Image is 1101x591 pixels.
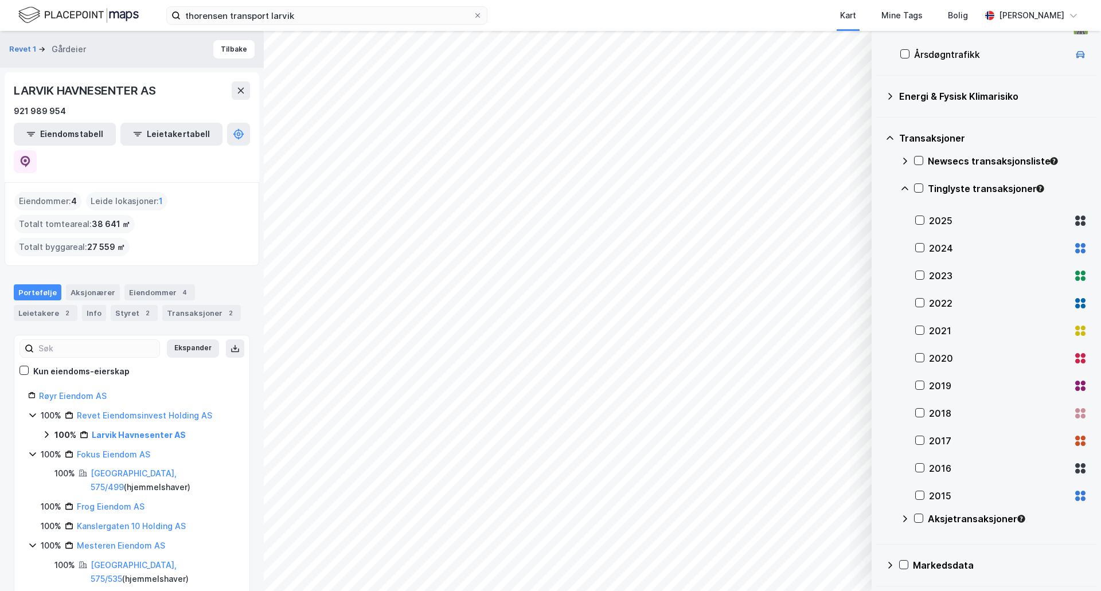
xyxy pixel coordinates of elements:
div: 100% [41,500,61,514]
div: Energi & Fysisk Klimarisiko [899,89,1087,103]
div: Eiendommer : [14,192,81,210]
a: Revet Eiendomsinvest Holding AS [77,410,212,420]
div: Transaksjoner [899,131,1087,145]
div: Portefølje [14,284,61,300]
div: Aksjetransaksjoner [928,512,1087,526]
a: [GEOGRAPHIC_DATA], 575/499 [91,468,177,492]
div: 4 [179,287,190,298]
div: Info [82,305,106,321]
div: 100% [41,539,61,553]
div: Mine Tags [881,9,923,22]
div: 100% [54,428,76,442]
div: Newsecs transaksjonsliste [928,154,1087,168]
div: 2023 [929,269,1069,283]
div: Kun eiendoms-eierskap [33,365,130,378]
a: Frog Eiendom AS [77,502,145,511]
div: Totalt byggareal : [14,238,130,256]
img: logo.f888ab2527a4732fd821a326f86c7f29.svg [18,5,139,25]
div: 🛣️ [1073,19,1088,34]
a: Kanslergaten 10 Holding AS [77,521,186,531]
span: 4 [71,194,77,208]
div: Markedsdata [913,558,1087,572]
div: 100% [54,558,75,572]
a: Røyr Eiendom AS [39,391,107,401]
button: Tilbake [213,40,255,58]
div: 2 [142,307,153,319]
div: 2021 [929,324,1069,338]
div: Styret [111,305,158,321]
div: ( hjemmelshaver ) [91,558,236,586]
div: 100% [41,519,61,533]
div: LARVIK HAVNESENTER AS [14,81,158,100]
div: 2016 [929,461,1069,475]
button: Ekspander [167,339,219,358]
div: Tooltip anchor [1049,156,1059,166]
span: 1 [159,194,163,208]
div: Leide lokasjoner : [86,192,167,210]
div: 2015 [929,489,1069,503]
div: Gårdeier [52,42,86,56]
a: Mesteren Eiendom AS [77,541,165,550]
div: 2 [61,307,73,319]
div: 2017 [929,434,1069,448]
div: Tinglyste transaksjoner [928,182,1087,195]
div: 921 989 954 [14,104,66,118]
input: Søk [34,340,159,357]
div: 100% [41,448,61,461]
a: Fokus Eiendom AS [77,449,150,459]
div: Eiendommer [124,284,195,300]
div: 2 [225,307,236,319]
iframe: Chat Widget [1044,536,1101,591]
div: 2025 [929,214,1069,228]
div: 100% [41,409,61,422]
div: Kart [840,9,856,22]
div: Tooltip anchor [1035,183,1045,194]
div: Leietakere [14,305,77,321]
div: 100% [54,467,75,480]
div: 2018 [929,406,1069,420]
div: Tooltip anchor [1016,514,1026,524]
button: Revet 1 [9,44,38,55]
div: [PERSON_NAME] [999,9,1064,22]
div: Transaksjoner [162,305,241,321]
div: 2024 [929,241,1069,255]
div: 2019 [929,379,1069,393]
span: 38 641 ㎡ [92,217,130,231]
div: ( hjemmelshaver ) [91,467,236,494]
a: Larvik Havnesenter AS [92,430,186,440]
div: 2020 [929,351,1069,365]
div: 2022 [929,296,1069,310]
div: Årsdøgntrafikk [914,48,1069,61]
div: Totalt tomteareal : [14,215,135,233]
input: Søk på adresse, matrikkel, gårdeiere, leietakere eller personer [181,7,473,24]
span: 27 559 ㎡ [87,240,125,254]
button: Eiendomstabell [14,123,116,146]
div: Aksjonærer [66,284,120,300]
div: Bolig [948,9,968,22]
button: Leietakertabell [120,123,222,146]
a: [GEOGRAPHIC_DATA], 575/535 [91,560,177,584]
